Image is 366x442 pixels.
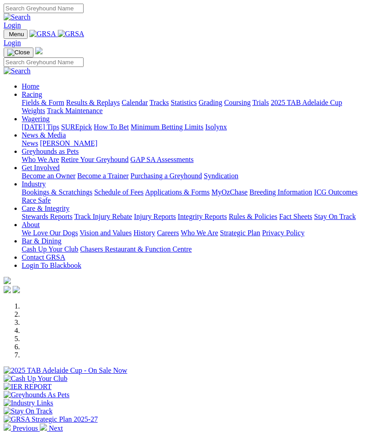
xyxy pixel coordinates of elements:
[80,245,192,253] a: Chasers Restaurant & Function Centre
[94,188,143,196] a: Schedule of Fees
[22,213,72,220] a: Stewards Reports
[22,107,45,114] a: Weights
[252,99,269,106] a: Trials
[22,188,362,204] div: Industry
[77,172,129,180] a: Become a Trainer
[199,99,222,106] a: Grading
[229,213,277,220] a: Rules & Policies
[94,123,129,131] a: How To Bet
[22,204,70,212] a: Care & Integrity
[171,99,197,106] a: Statistics
[13,424,38,432] span: Previous
[150,99,169,106] a: Tracks
[7,49,30,56] img: Close
[4,407,52,415] img: Stay On Track
[4,424,40,432] a: Previous
[220,229,260,237] a: Strategic Plan
[22,172,75,180] a: Become an Owner
[279,213,312,220] a: Fact Sheets
[40,424,63,432] a: Next
[122,99,148,106] a: Calendar
[4,13,31,21] img: Search
[205,123,227,131] a: Isolynx
[262,229,305,237] a: Privacy Policy
[22,237,61,245] a: Bar & Dining
[80,229,131,237] a: Vision and Values
[61,123,92,131] a: SUREpick
[22,139,38,147] a: News
[134,213,176,220] a: Injury Reports
[22,115,50,123] a: Wagering
[131,156,194,163] a: GAP SA Assessments
[178,213,227,220] a: Integrity Reports
[4,391,70,399] img: Greyhounds As Pets
[49,424,63,432] span: Next
[47,107,103,114] a: Track Maintenance
[22,229,362,237] div: About
[4,67,31,75] img: Search
[133,229,155,237] a: History
[40,423,47,431] img: chevron-right-pager-white.svg
[131,172,202,180] a: Purchasing a Greyhound
[22,90,42,98] a: Racing
[22,139,362,147] div: News & Media
[4,277,11,284] img: logo-grsa-white.png
[4,423,11,431] img: chevron-left-pager-white.svg
[22,123,362,131] div: Wagering
[4,4,84,13] input: Search
[22,123,59,131] a: [DATE] Tips
[4,383,52,391] img: IER REPORT
[4,57,84,67] input: Search
[22,253,65,261] a: Contact GRSA
[58,30,84,38] img: GRSA
[22,99,362,115] div: Racing
[22,147,79,155] a: Greyhounds as Pets
[13,286,20,293] img: twitter.svg
[314,213,356,220] a: Stay On Track
[22,213,362,221] div: Care & Integrity
[4,29,28,39] button: Toggle navigation
[66,99,120,106] a: Results & Replays
[22,156,59,163] a: Who We Are
[22,99,64,106] a: Fields & Form
[131,123,203,131] a: Minimum Betting Limits
[4,375,67,383] img: Cash Up Your Club
[211,188,248,196] a: MyOzChase
[4,366,127,375] img: 2025 TAB Adelaide Cup - On Sale Now
[4,48,33,57] button: Toggle navigation
[22,82,39,90] a: Home
[22,221,40,228] a: About
[4,286,11,293] img: facebook.svg
[22,164,60,171] a: Get Involved
[204,172,238,180] a: Syndication
[4,415,98,423] img: GRSA Strategic Plan 2025-27
[61,156,129,163] a: Retire Your Greyhound
[224,99,251,106] a: Coursing
[4,39,21,47] a: Login
[249,188,312,196] a: Breeding Information
[22,229,78,237] a: We Love Our Dogs
[22,196,51,204] a: Race Safe
[181,229,218,237] a: Who We Are
[22,156,362,164] div: Greyhounds as Pets
[9,31,24,38] span: Menu
[314,188,357,196] a: ICG Outcomes
[35,47,42,54] img: logo-grsa-white.png
[22,245,362,253] div: Bar & Dining
[145,188,210,196] a: Applications & Forms
[22,188,92,196] a: Bookings & Scratchings
[157,229,179,237] a: Careers
[22,180,46,188] a: Industry
[22,131,66,139] a: News & Media
[4,399,53,407] img: Industry Links
[40,139,97,147] a: [PERSON_NAME]
[22,261,81,269] a: Login To Blackbook
[22,172,362,180] div: Get Involved
[4,21,21,29] a: Login
[22,245,78,253] a: Cash Up Your Club
[29,30,56,38] img: GRSA
[74,213,132,220] a: Track Injury Rebate
[271,99,342,106] a: 2025 TAB Adelaide Cup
